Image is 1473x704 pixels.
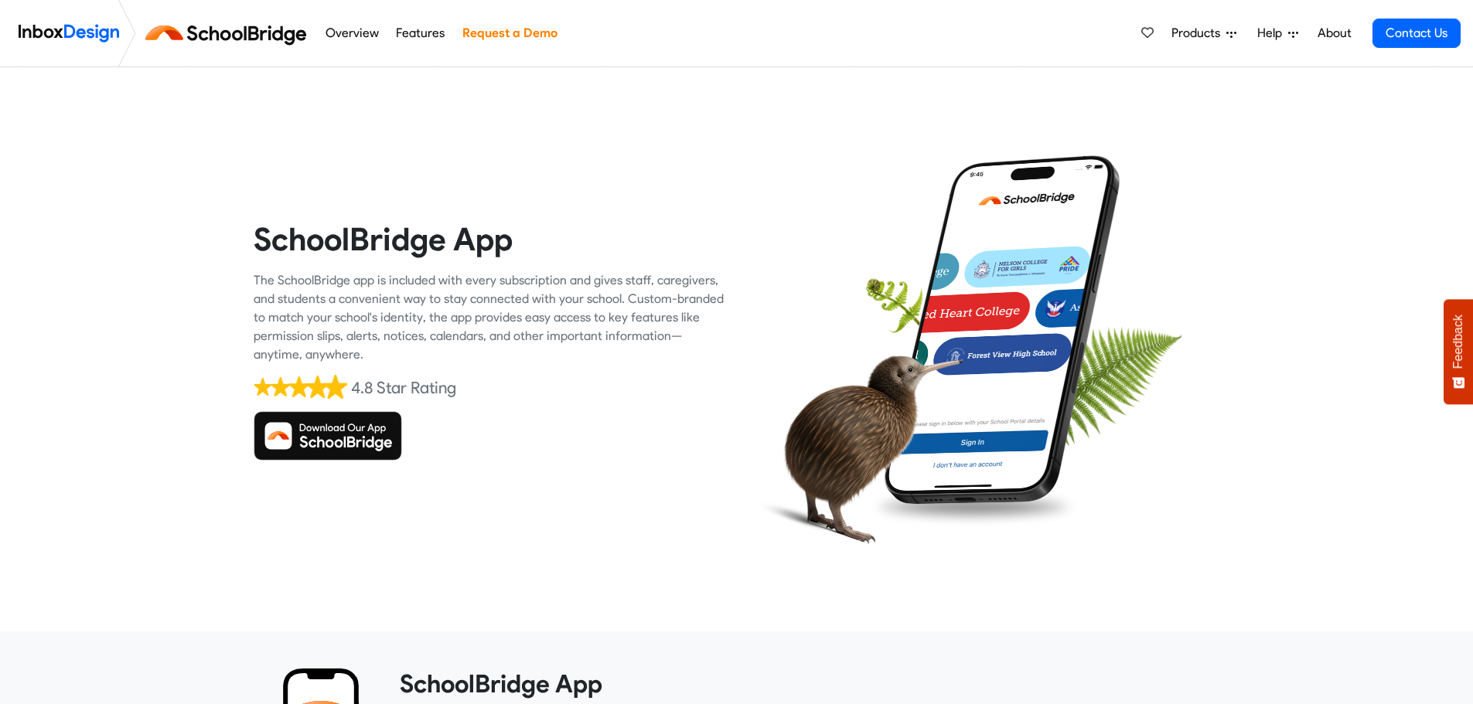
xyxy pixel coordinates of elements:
a: Help [1251,18,1304,49]
span: Feedback [1451,315,1465,369]
div: The SchoolBridge app is included with every subscription and gives staff, caregivers, and student... [254,271,725,364]
img: phone.png [884,155,1120,505]
div: 4.8 Star Rating [351,376,456,400]
span: Products [1171,24,1226,43]
img: shadow.png [867,484,1081,530]
a: Overview [321,18,383,49]
span: Help [1257,24,1288,43]
a: Request a Demo [458,18,561,49]
a: Features [392,18,449,49]
a: Contact Us [1372,19,1461,48]
heading: SchoolBridge App [400,668,1209,699]
img: schoolbridge logo [142,15,316,52]
img: Download SchoolBridge App [254,411,402,461]
img: kiwi_bird.png [748,313,963,566]
a: Products [1165,18,1243,49]
a: About [1313,18,1355,49]
heading: SchoolBridge App [254,219,725,259]
button: Feedback - Show survey [1444,299,1473,404]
